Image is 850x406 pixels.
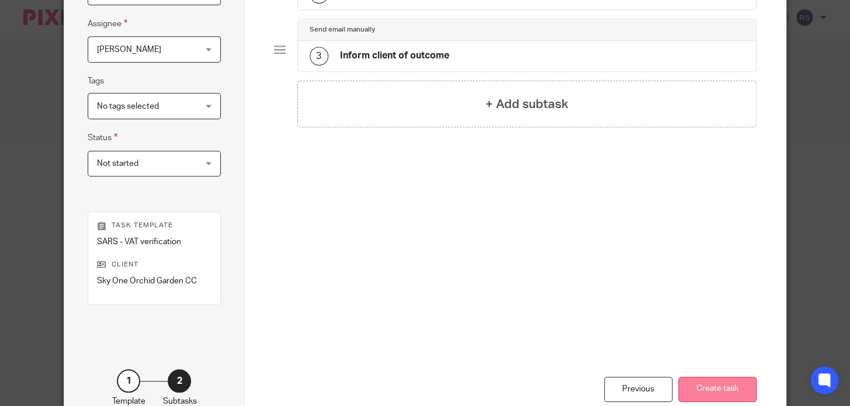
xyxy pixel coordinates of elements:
[97,159,138,168] span: Not started
[97,236,211,248] p: SARS - VAT verification
[485,95,568,113] h4: + Add subtask
[88,131,117,144] label: Status
[168,369,191,393] div: 2
[97,221,211,230] p: Task template
[340,50,449,62] h4: Inform client of outcome
[97,275,211,287] p: Sky One Orchid Garden CC
[310,47,328,65] div: 3
[678,377,757,402] button: Create task
[97,102,159,110] span: No tags selected
[310,25,375,34] h4: Send email manually
[97,260,211,269] p: Client
[604,377,672,402] div: Previous
[88,17,127,30] label: Assignee
[88,75,104,87] label: Tags
[117,369,140,393] div: 1
[97,46,161,54] span: [PERSON_NAME]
